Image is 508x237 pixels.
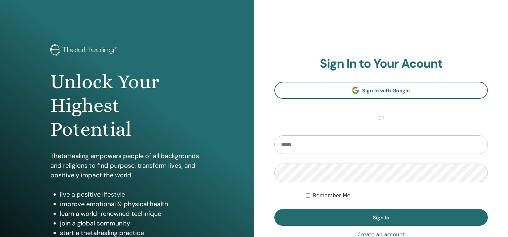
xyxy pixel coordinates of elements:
[362,87,410,94] span: Sign In with Google
[60,218,204,228] li: join a global community
[274,56,488,71] h2: Sign In to Your Acount
[313,192,350,199] label: Remember Me
[50,70,204,141] h1: Unlock Your Highest Potential
[50,151,204,180] p: ThetaHealing empowers people of all backgrounds and religions to find purpose, transform lives, a...
[374,114,388,122] span: or
[60,199,204,209] li: improve emotional & physical health
[373,214,389,221] span: Sign In
[60,209,204,218] li: learn a world-renowned technique
[306,192,488,199] div: Keep me authenticated indefinitely or until I manually logout
[60,190,204,199] li: live a positive lifestyle
[274,209,488,226] button: Sign In
[274,82,488,99] a: Sign In with Google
